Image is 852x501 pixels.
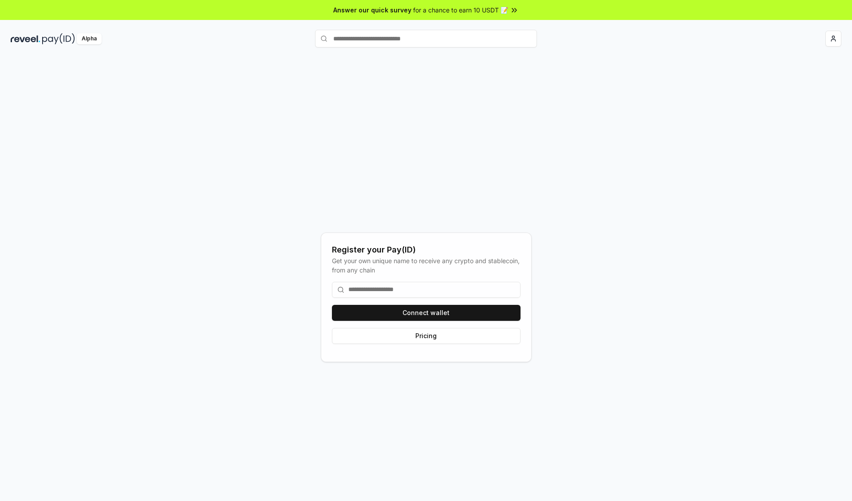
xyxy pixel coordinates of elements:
div: Alpha [77,33,102,44]
button: Pricing [332,328,521,344]
button: Connect wallet [332,305,521,321]
img: pay_id [42,33,75,44]
img: reveel_dark [11,33,40,44]
span: for a chance to earn 10 USDT 📝 [413,5,508,15]
div: Get your own unique name to receive any crypto and stablecoin, from any chain [332,256,521,275]
span: Answer our quick survey [333,5,411,15]
div: Register your Pay(ID) [332,244,521,256]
